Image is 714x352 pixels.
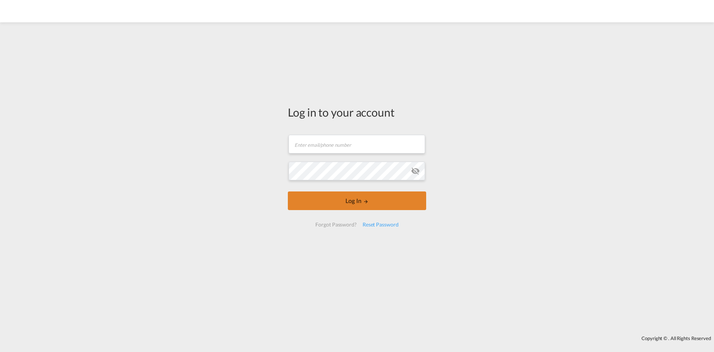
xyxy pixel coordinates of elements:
[411,167,420,175] md-icon: icon-eye-off
[312,218,359,231] div: Forgot Password?
[360,218,402,231] div: Reset Password
[288,104,426,120] div: Log in to your account
[288,191,426,210] button: LOGIN
[289,135,425,153] input: Enter email/phone number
